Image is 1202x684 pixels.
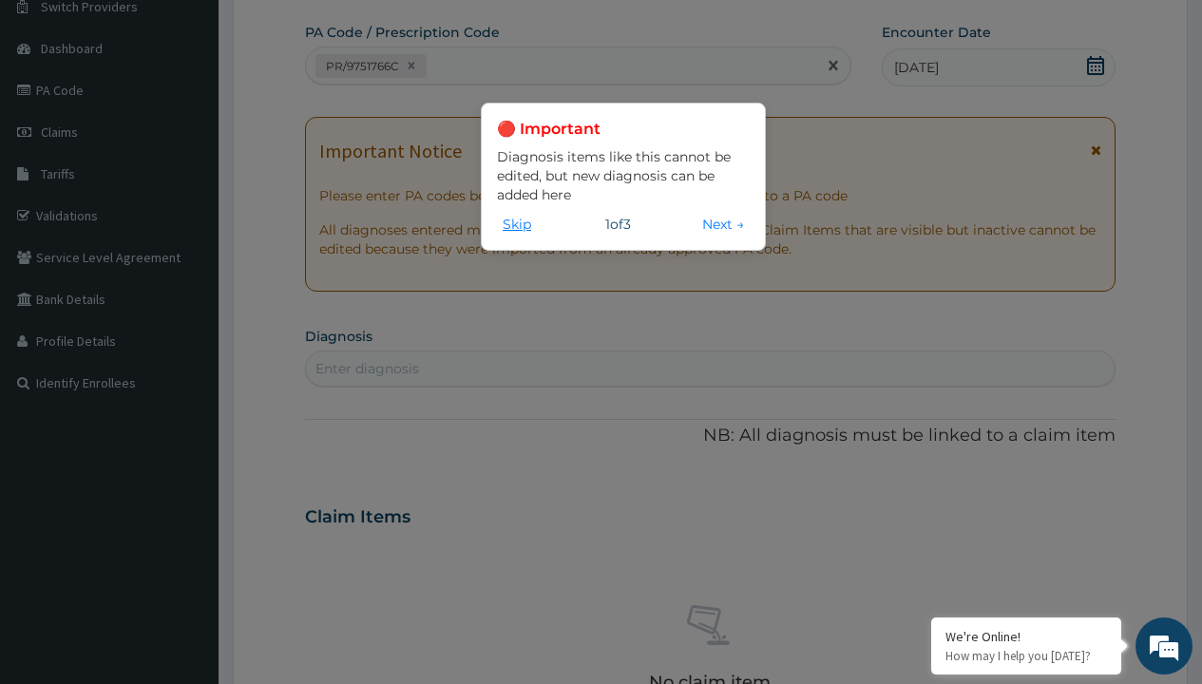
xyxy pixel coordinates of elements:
span: We're online! [110,215,262,407]
div: Minimize live chat window [312,9,357,55]
h3: 🔴 Important [497,119,750,140]
div: We're Online! [945,628,1107,645]
p: Diagnosis items like this cannot be edited, but new diagnosis can be added here [497,147,750,204]
img: d_794563401_company_1708531726252_794563401 [35,95,77,142]
div: Chat with us now [99,106,319,131]
button: Skip [497,214,537,235]
span: 1 of 3 [605,215,631,234]
p: How may I help you today? [945,648,1107,664]
button: Next → [696,214,750,235]
textarea: Type your message and hit 'Enter' [10,470,362,537]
